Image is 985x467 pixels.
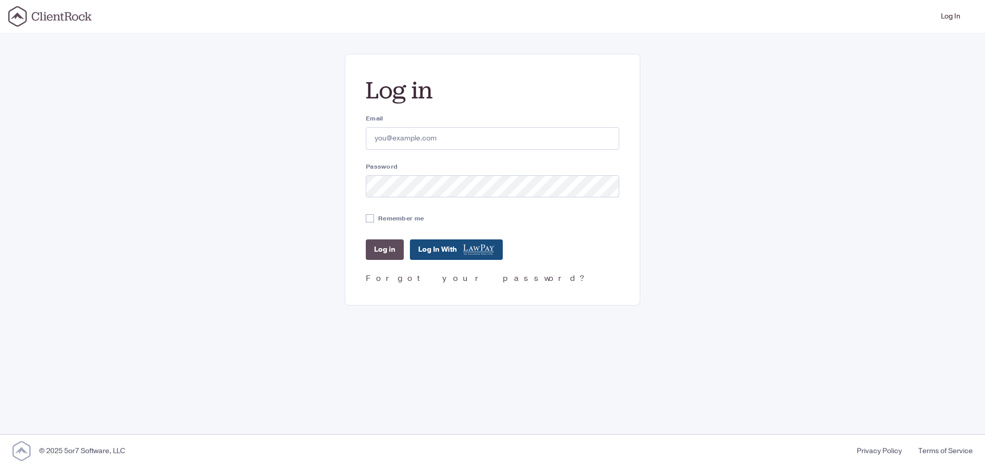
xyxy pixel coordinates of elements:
label: Remember me [378,214,424,223]
a: Privacy Policy [849,445,910,456]
input: you@example.com [366,127,619,150]
a: Log In [937,4,964,29]
h2: Log in [366,75,619,106]
label: Password [366,162,619,171]
a: Forgot your password? [366,273,588,284]
a: Log In With [410,239,503,260]
input: Log in [366,239,404,260]
div: © 2025 5or7 Software, LLC [39,445,125,456]
label: Email [366,114,619,123]
a: Terms of Service [910,445,973,456]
